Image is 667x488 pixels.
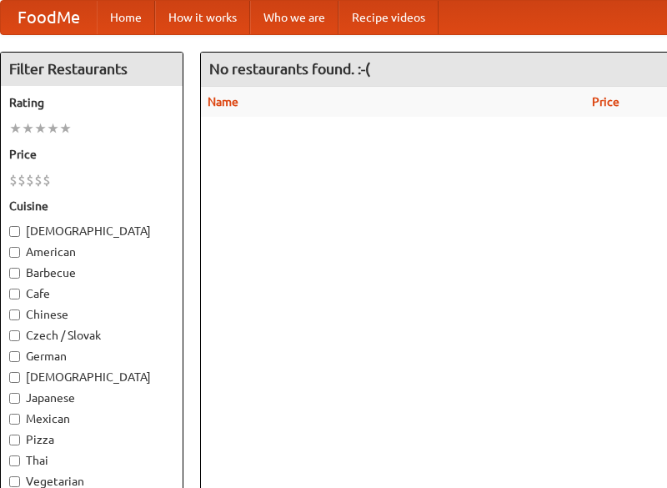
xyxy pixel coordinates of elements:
h4: Filter Restaurants [1,53,183,86]
label: Barbecue [9,264,174,281]
input: American [9,247,20,258]
h5: Rating [9,94,174,111]
a: Home [97,1,155,34]
h5: Price [9,146,174,163]
input: Thai [9,455,20,466]
input: Czech / Slovak [9,330,20,341]
ng-pluralize: No restaurants found. :-( [209,61,370,77]
a: Recipe videos [339,1,439,34]
label: Mexican [9,410,174,427]
h5: Cuisine [9,198,174,214]
a: How it works [155,1,250,34]
label: Thai [9,452,174,469]
li: $ [26,171,34,189]
label: American [9,244,174,260]
li: ★ [59,119,72,138]
label: Czech / Slovak [9,327,174,344]
input: Chinese [9,309,20,320]
label: German [9,348,174,365]
input: [DEMOGRAPHIC_DATA] [9,372,20,383]
label: Chinese [9,306,174,323]
input: Pizza [9,435,20,445]
input: Barbecue [9,268,20,279]
a: Price [592,95,619,108]
li: $ [18,171,26,189]
li: ★ [22,119,34,138]
input: Vegetarian [9,476,20,487]
li: ★ [9,119,22,138]
li: ★ [34,119,47,138]
a: Who we are [250,1,339,34]
label: [DEMOGRAPHIC_DATA] [9,223,174,239]
input: Cafe [9,289,20,299]
li: $ [9,171,18,189]
label: Japanese [9,390,174,406]
input: [DEMOGRAPHIC_DATA] [9,226,20,237]
li: $ [34,171,43,189]
label: Pizza [9,431,174,448]
input: Mexican [9,414,20,425]
a: Name [208,95,238,108]
input: Japanese [9,393,20,404]
label: Cafe [9,285,174,302]
li: $ [43,171,51,189]
li: ★ [47,119,59,138]
label: [DEMOGRAPHIC_DATA] [9,369,174,385]
input: German [9,351,20,362]
a: FoodMe [1,1,97,34]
